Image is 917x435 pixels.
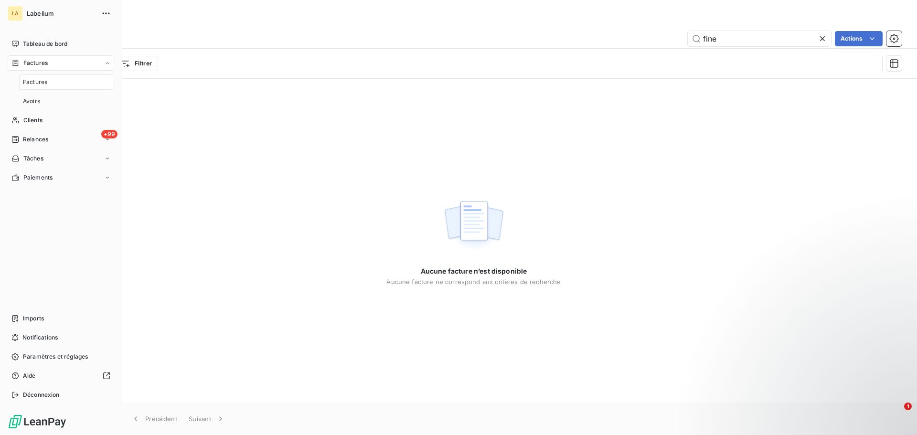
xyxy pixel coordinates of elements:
[23,78,47,86] span: Factures
[23,173,53,182] span: Paiements
[23,352,88,361] span: Paramètres et réglages
[23,59,48,67] span: Factures
[27,10,96,17] span: Labelium
[386,278,561,286] span: Aucune facture ne correspond aux critères de recherche
[8,6,23,21] div: LA
[885,403,907,425] iframe: Intercom live chat
[8,368,114,383] a: Aide
[125,409,183,429] button: Précédent
[22,333,58,342] span: Notifications
[23,40,67,48] span: Tableau de bord
[23,154,43,163] span: Tâches
[23,371,36,380] span: Aide
[114,56,158,71] button: Filtrer
[726,342,917,409] iframe: Intercom notifications message
[8,414,67,429] img: Logo LeanPay
[23,135,48,144] span: Relances
[23,391,60,399] span: Déconnexion
[23,314,44,323] span: Imports
[421,266,527,276] span: Aucune facture n’est disponible
[23,116,43,125] span: Clients
[183,409,231,429] button: Suivant
[688,31,831,46] input: Rechercher
[23,97,40,106] span: Avoirs
[904,403,912,410] span: 1
[101,130,117,138] span: +99
[835,31,883,46] button: Actions
[443,196,504,255] img: empty state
